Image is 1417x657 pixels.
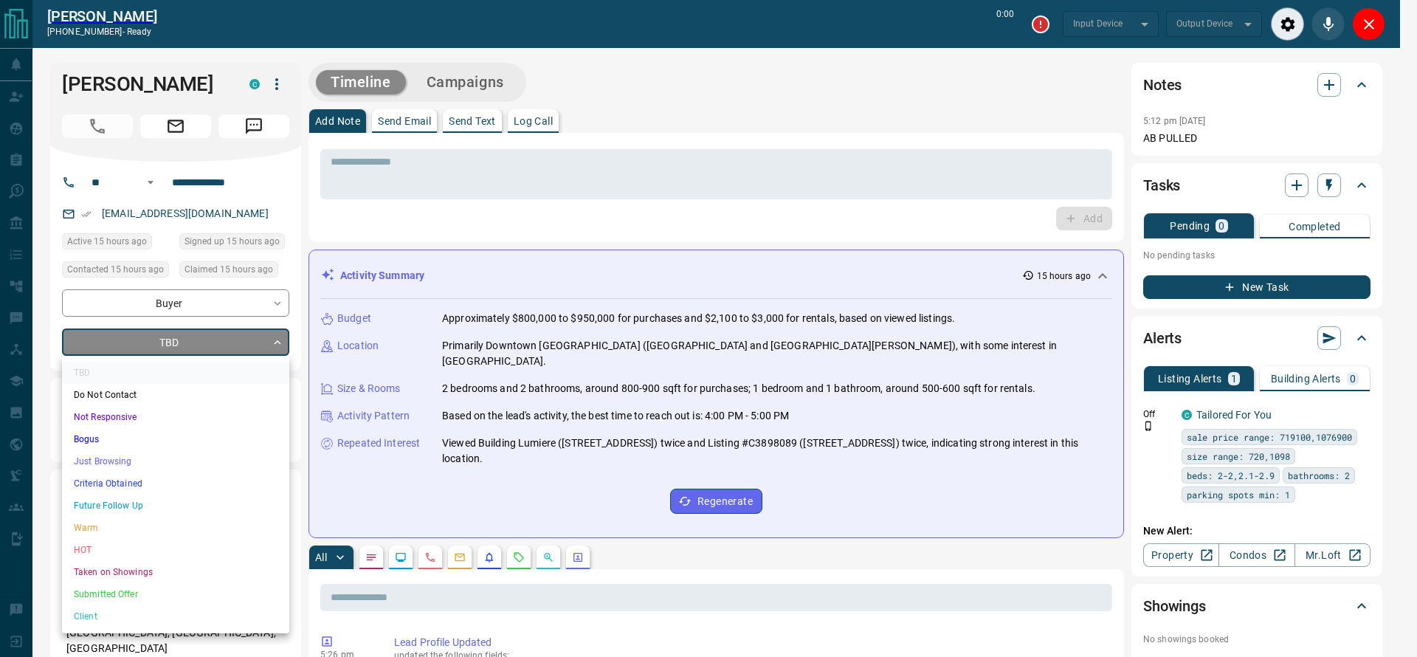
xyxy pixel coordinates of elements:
[62,539,289,561] li: HOT
[62,583,289,605] li: Submitted Offer
[62,495,289,517] li: Future Follow Up
[62,428,289,450] li: Bogus
[62,561,289,583] li: Taken on Showings
[62,517,289,539] li: Warm
[62,406,289,428] li: Not Responsive
[62,450,289,472] li: Just Browsing
[62,384,289,406] li: Do Not Contact
[62,472,289,495] li: Criteria Obtained
[62,605,289,627] li: Client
